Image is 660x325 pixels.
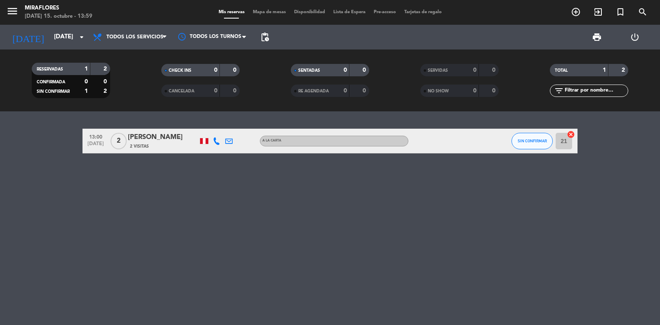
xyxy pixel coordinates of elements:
[104,79,108,85] strong: 0
[555,68,568,73] span: TOTAL
[214,10,249,14] span: Mis reservas
[630,32,640,42] i: power_settings_new
[169,68,191,73] span: CHECK INS
[106,34,163,40] span: Todos los servicios
[6,5,19,20] button: menu
[564,86,628,95] input: Filtrar por nombre...
[622,67,627,73] strong: 2
[214,88,217,94] strong: 0
[104,88,108,94] strong: 2
[363,88,368,94] strong: 0
[298,68,320,73] span: SENTADAS
[492,88,497,94] strong: 0
[638,7,648,17] i: search
[37,89,70,94] span: SIN CONFIRMAR
[473,67,476,73] strong: 0
[571,7,581,17] i: add_circle_outline
[428,89,449,93] span: NO SHOW
[214,67,217,73] strong: 0
[233,67,238,73] strong: 0
[6,28,50,46] i: [DATE]
[428,68,448,73] span: SERVIDAS
[77,32,87,42] i: arrow_drop_down
[518,139,547,143] span: SIN CONFIRMAR
[400,10,446,14] span: Tarjetas de regalo
[344,88,347,94] strong: 0
[37,67,63,71] span: RESERVADAS
[130,143,149,150] span: 2 Visitas
[344,67,347,73] strong: 0
[104,66,108,72] strong: 2
[511,133,553,149] button: SIN CONFIRMAR
[262,139,281,142] span: A la carta
[603,67,606,73] strong: 1
[298,89,329,93] span: RE AGENDADA
[554,86,564,96] i: filter_list
[128,132,198,143] div: [PERSON_NAME]
[111,133,127,149] span: 2
[473,88,476,94] strong: 0
[37,80,65,84] span: CONFIRMADA
[25,12,92,21] div: [DATE] 15. octubre - 13:59
[85,132,106,141] span: 13:00
[329,10,370,14] span: Lista de Espera
[85,88,88,94] strong: 1
[25,4,92,12] div: Miraflores
[593,7,603,17] i: exit_to_app
[85,66,88,72] strong: 1
[567,130,575,139] i: cancel
[492,67,497,73] strong: 0
[290,10,329,14] span: Disponibilidad
[260,32,270,42] span: pending_actions
[592,32,602,42] span: print
[249,10,290,14] span: Mapa de mesas
[169,89,194,93] span: CANCELADA
[85,141,106,151] span: [DATE]
[615,7,625,17] i: turned_in_not
[6,5,19,17] i: menu
[85,79,88,85] strong: 0
[616,25,654,49] div: LOG OUT
[363,67,368,73] strong: 0
[370,10,400,14] span: Pre-acceso
[233,88,238,94] strong: 0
